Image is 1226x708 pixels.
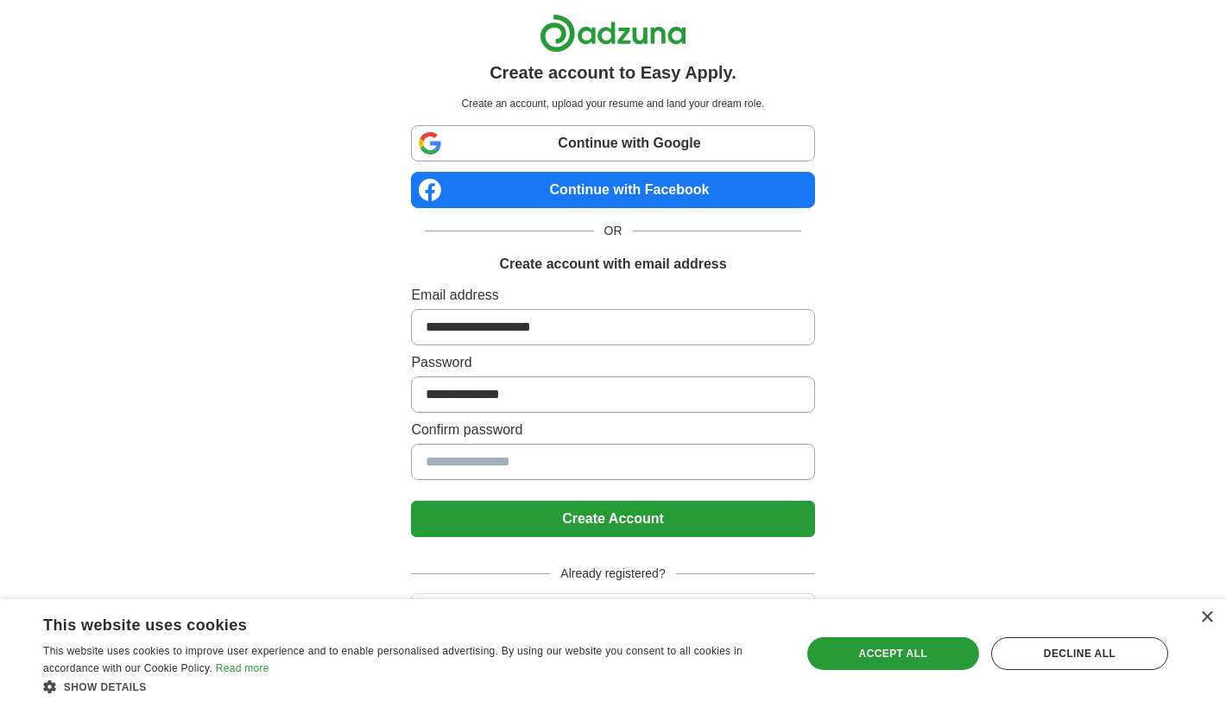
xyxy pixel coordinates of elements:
a: Read more, opens a new window [216,662,269,674]
img: Adzuna logo [540,14,686,53]
div: Close [1200,611,1213,624]
div: Decline all [991,637,1168,670]
p: Create an account, upload your resume and land your dream role. [414,96,811,111]
label: Confirm password [411,420,814,440]
span: OR [594,222,633,240]
div: Accept all [807,637,979,670]
span: This website uses cookies to improve user experience and to enable personalised advertising. By u... [43,645,743,674]
span: Already registered? [550,565,675,583]
a: Continue with Facebook [411,172,814,208]
button: Create Account [411,501,814,537]
h1: Create account with email address [499,254,726,275]
button: Login [411,593,814,629]
a: Continue with Google [411,125,814,161]
label: Password [411,352,814,373]
div: Show details [43,678,779,695]
h1: Create account to Easy Apply. [490,60,736,85]
span: Show details [64,681,147,693]
label: Email address [411,285,814,306]
div: This website uses cookies [43,610,736,635]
